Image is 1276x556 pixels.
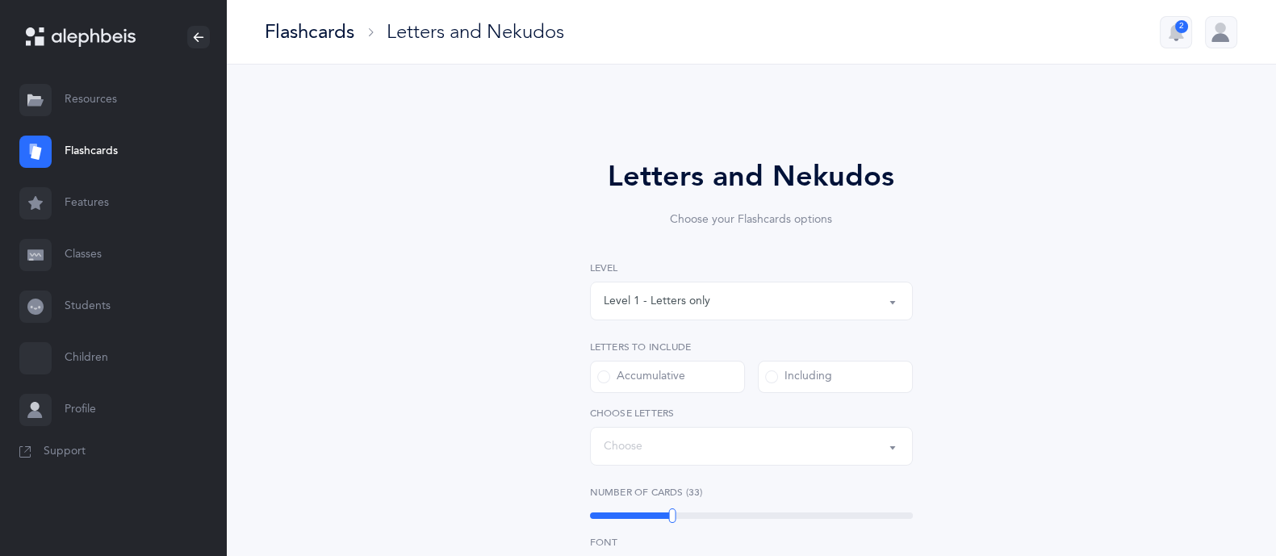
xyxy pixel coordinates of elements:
label: Letters to include [590,340,913,354]
label: Level [590,261,913,275]
div: 2 [1175,20,1188,33]
button: Choose [590,427,913,466]
span: Support [44,444,86,460]
button: Level 1 - Letters only [590,282,913,320]
div: Choose your Flashcards options [545,211,958,228]
label: Font [590,535,913,550]
label: Choose letters [590,406,913,420]
div: Level 1 - Letters only [604,293,710,310]
div: Letters and Nekudos [545,155,958,199]
div: Choose [604,438,642,455]
div: Letters and Nekudos [387,19,564,45]
div: Flashcards [265,19,354,45]
iframe: Drift Widget Chat Controller [1195,475,1257,537]
div: Accumulative [597,369,685,385]
div: Including [765,369,832,385]
label: Number of Cards (33) [590,485,913,500]
button: 2 [1160,16,1192,48]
